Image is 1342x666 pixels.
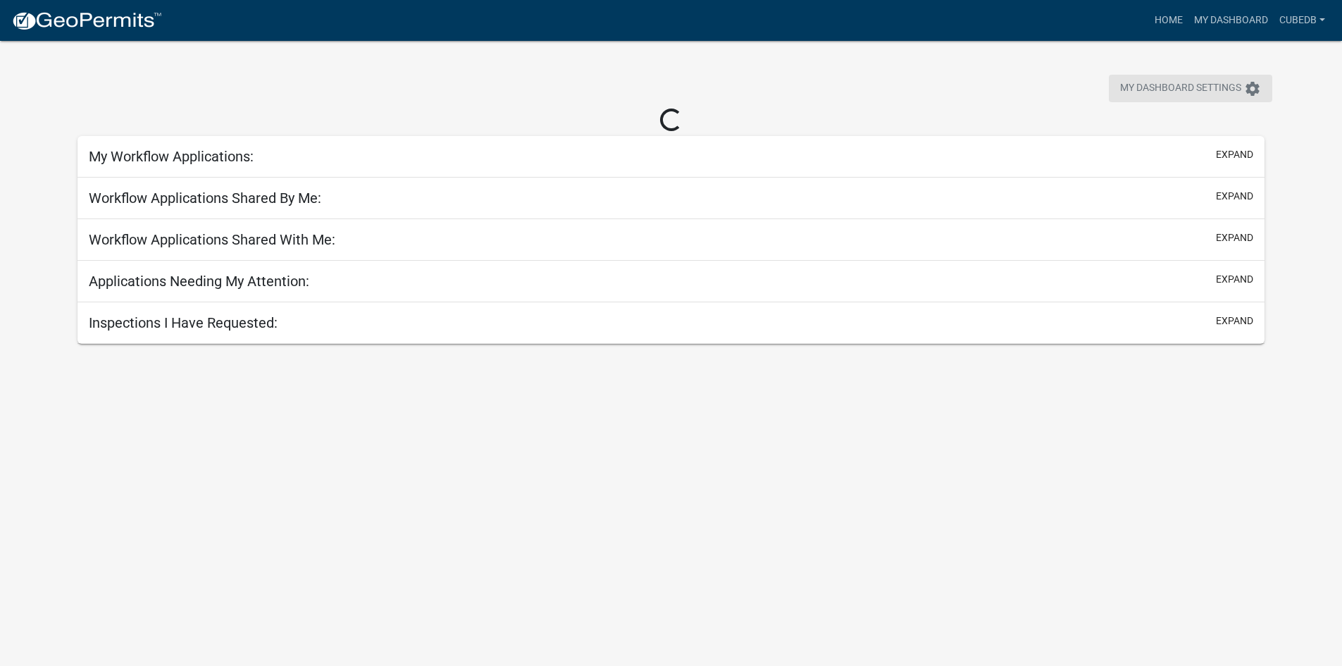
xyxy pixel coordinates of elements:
h5: My Workflow Applications: [89,148,254,165]
button: expand [1216,314,1253,328]
button: expand [1216,230,1253,245]
button: expand [1216,272,1253,287]
a: My Dashboard [1188,7,1274,34]
a: Home [1149,7,1188,34]
h5: Inspections I Have Requested: [89,314,278,331]
h5: Workflow Applications Shared By Me: [89,190,321,206]
h5: Applications Needing My Attention: [89,273,309,290]
i: settings [1244,80,1261,97]
span: My Dashboard Settings [1120,80,1241,97]
button: expand [1216,147,1253,162]
button: expand [1216,189,1253,204]
h5: Workflow Applications Shared With Me: [89,231,335,248]
button: My Dashboard Settingssettings [1109,75,1272,102]
a: CubedB [1274,7,1331,34]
